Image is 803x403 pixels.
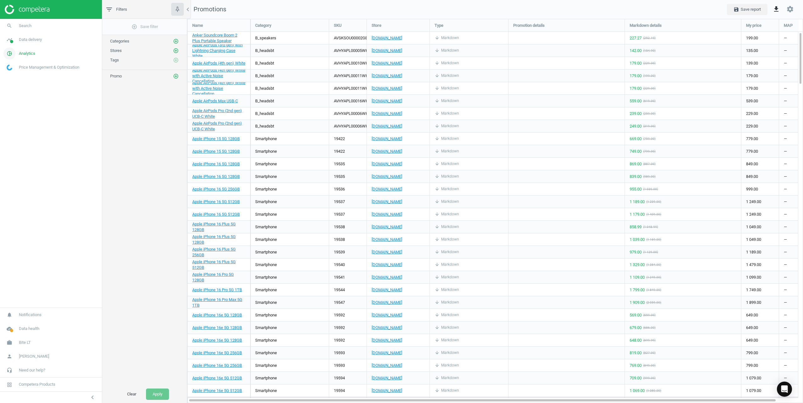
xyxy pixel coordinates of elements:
div: 19539 [329,246,367,258]
span: Apple iPhone 16e 5G 512GB [192,376,242,380]
div: ( 252.19 ) [643,36,655,40]
div: 179.00 [741,82,779,94]
a: Apple iPhone 16 Plus 5G 256GB [192,247,245,258]
a: Apple iPhone 16 5G 512GB [192,212,240,217]
div: AVHYAPL00016WH [329,95,373,107]
div: 19535 [329,170,367,183]
span: Promotions [187,5,226,14]
a: Apple iPhone 16e 5G 128GB [192,338,242,343]
a: [DOMAIN_NAME] [372,48,425,54]
button: add_circle_outline [173,57,179,63]
div: ( 319.00 ) [643,124,655,128]
div: Smartphone [255,199,277,205]
div: 1 189.00 [630,199,645,205]
a: Apple iPhone 16e 5G 128GB [192,325,242,331]
a: Apple iPhone 16e 5G 512GB [192,388,242,394]
i: arrow_downward [435,212,440,217]
span: Apple iPhone 16 Plus 5G 128GB [192,234,236,245]
div: 849.00 [741,170,779,183]
span: MAP [784,23,793,28]
span: Promotion details [513,23,545,28]
div: B_headsbt [255,111,274,116]
div: AVHYAPL00006WH [329,107,373,120]
div: B_headsbt [255,123,274,129]
a: Anker Soundcore Boom 2 Plus Portable Speaker [192,32,245,44]
div: 199.00 [741,32,779,44]
i: save [733,7,739,12]
span: Anker Soundcore Boom 2 Plus Portable Speaker [192,33,237,43]
div: 19541 [329,271,367,283]
a: [DOMAIN_NAME] [372,237,425,242]
span: Apple iPhone 16 5G 256GB [192,187,240,191]
a: Apple AirPods (4th gen) White with Active Noise Cancellation [192,67,245,84]
span: Apple iPhone 16e 5G 128GB [192,338,242,343]
div: Markdown [435,224,459,230]
span: SKU [334,23,342,28]
div: Smartphone [255,224,277,230]
div: 669.00 [630,136,642,142]
div: 19537 [329,196,367,208]
span: Search [19,23,31,29]
span: Apple iPhone 15 5G 128GB [192,136,240,141]
button: Clear [121,389,143,400]
i: arrow_downward [435,224,440,229]
i: arrow_downward [435,262,440,267]
div: AVHYAPL00011WH [329,82,373,94]
div: ( 229.00 ) [643,61,655,65]
span: Category [255,23,271,28]
a: [DOMAIN_NAME] [372,35,425,41]
i: cloud_done [3,323,15,335]
div: 779.00 [741,133,779,145]
i: arrow_downward [435,73,440,78]
a: Apple iPhone 16 5G 512GB [192,199,240,205]
button: add_circle_outline [173,48,179,54]
a: Apple iPhone 16 5G 128GB [192,174,240,179]
div: 239.00 [630,111,642,116]
div: 1 179.00 [630,212,645,217]
span: Apple AirPods (3rd gen) with Lightning Charging Case White [192,43,243,59]
a: Apple iPhone 16e 5G 256GB [192,363,242,368]
i: arrow_downward [435,249,440,254]
span: Price Management & Optimization [19,65,79,70]
div: Smartphone [255,174,277,179]
button: get_app [769,2,783,17]
span: Stores [110,48,122,53]
span: Bite LT [19,340,31,345]
div: 1 049.00 [741,221,779,233]
i: get_app [772,5,780,13]
div: 229.00 [741,120,779,132]
div: Markdown [435,161,459,167]
button: add_circle_outline [173,38,179,44]
a: Apple iPhone 16 5G 128GB [192,161,240,167]
div: 142.00 [630,48,642,54]
div: 227.27 [630,35,642,41]
div: ( 1 409.00 ) [646,212,661,217]
div: Smartphone [255,249,277,255]
div: AVHYAPL00011WH [329,70,373,82]
a: [DOMAIN_NAME] [372,136,425,142]
a: Apple iPhone 15 5G 128GB [192,136,240,142]
i: add_circle_outline [173,73,179,79]
a: Apple AirPods (4th gen) White with Active Noise Cancellation [192,80,245,97]
a: Apple AirPods (4th gen) White [192,60,245,66]
span: Apple iPhone 16 Pro Max 5G 1TB [192,297,242,308]
a: [DOMAIN_NAME] [372,212,425,217]
div: 749.00 [630,149,642,154]
a: [DOMAIN_NAME] [372,363,425,368]
div: 229.00 [741,107,779,120]
i: arrow_downward [435,161,440,166]
div: 869.00 [630,161,642,167]
span: Apple iPhone 16 Pro 5G 128GB [192,272,234,282]
div: 19422 [329,133,367,145]
div: ( 1 384.00 ) [646,263,661,267]
span: Save filter [132,24,158,30]
div: B_headsbt [255,48,274,54]
div: Markdown [435,262,459,267]
span: Categories [110,39,129,43]
div: Markdown [435,48,459,53]
div: 179.00 [741,70,779,82]
span: Competera Products [19,382,55,387]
